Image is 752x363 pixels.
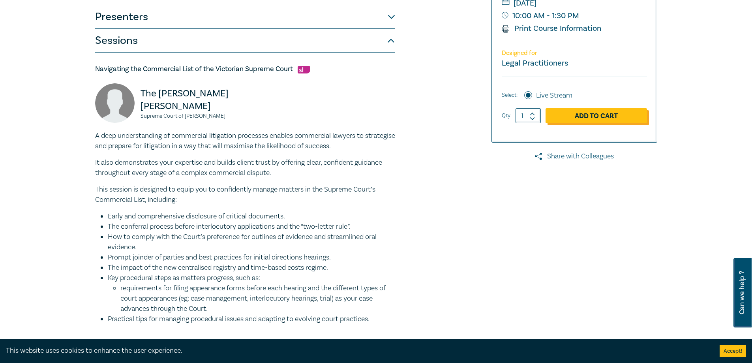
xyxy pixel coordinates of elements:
[6,346,708,356] div: This website uses cookies to enhance the user experience.
[95,184,395,205] p: This session is designed to equip you to confidently manage matters in the Supreme Court’s Commer...
[108,263,395,273] li: The impact of the new centralised registry and time-based costs regime.
[141,113,240,119] small: Supreme Court of [PERSON_NAME]
[108,252,395,263] li: Prompt joinder of parties and best practices for initial directions hearings.
[502,9,647,22] small: 10:00 AM - 1:30 PM
[95,131,395,151] p: A deep understanding of commercial litigation processes enables commercial lawyers to strategise ...
[720,345,746,357] button: Accept cookies
[95,83,135,123] img: The Hon. Justice M Osborne
[108,314,395,324] li: Practical tips for managing procedural issues and adapting to evolving court practices.
[502,58,568,68] small: Legal Practitioners
[95,29,395,53] button: Sessions
[95,158,395,178] p: It also demonstrates your expertise and builds client trust by offering clear, confident guidance...
[141,87,240,113] p: The [PERSON_NAME] [PERSON_NAME]
[491,151,657,162] a: Share with Colleagues
[120,283,395,314] li: requirements for filing appearance forms before each hearing and the different types of court app...
[502,23,602,34] a: Print Course Information
[502,91,518,100] span: Select:
[738,263,746,323] span: Can we help ?
[108,222,395,232] li: The conferral process before interlocutory applications and the “two-letter rule”.
[546,108,647,123] a: Add to Cart
[298,66,310,73] img: Substantive Law
[108,273,395,314] li: Key procedural steps as matters progress, such as:
[502,49,647,57] p: Designed for
[108,232,395,252] li: How to comply with the Court’s preference for outlines of evidence and streamlined oral evidence.
[502,111,510,120] label: Qty
[108,211,395,222] li: Early and comprehensive disclosure of critical documents.
[95,5,395,29] button: Presenters
[516,108,541,123] input: 1
[95,64,395,74] h5: Navigating the Commercial List of the Victorian Supreme Court
[536,90,572,101] label: Live Stream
